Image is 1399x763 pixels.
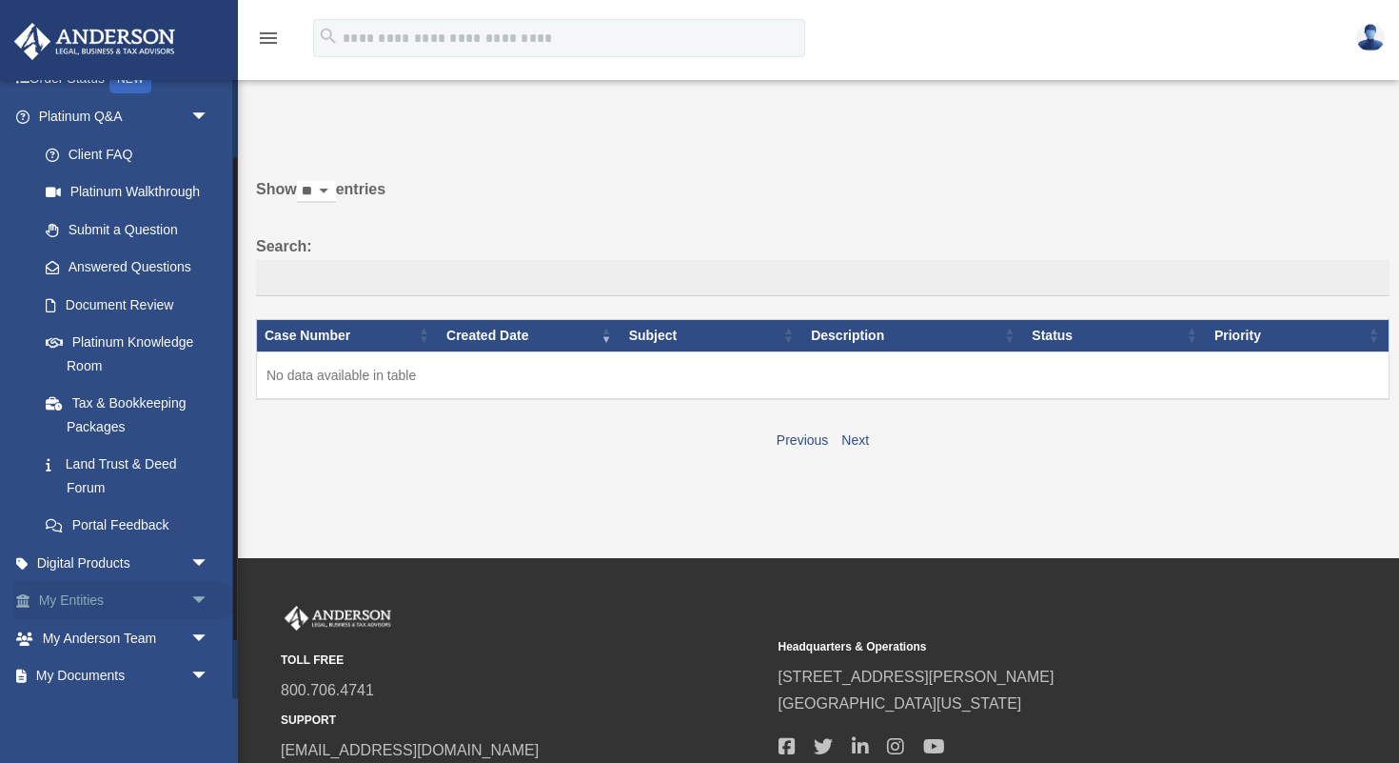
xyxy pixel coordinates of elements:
[13,657,238,695] a: My Documentsarrow_drop_down
[281,606,395,631] img: Anderson Advisors Platinum Portal
[1356,24,1385,51] img: User Pic
[439,319,621,351] th: Created Date: activate to sort column ascending
[190,657,228,696] span: arrow_drop_down
[190,98,228,137] span: arrow_drop_down
[256,176,1389,222] label: Show entries
[778,637,1263,657] small: Headquarters & Operations
[281,682,374,698] a: 800.706.4741
[778,669,1054,685] a: [STREET_ADDRESS][PERSON_NAME]
[27,249,219,287] a: Answered Questions
[256,260,1389,296] input: Search:
[318,26,339,47] i: search
[1024,319,1207,351] th: Status: activate to sort column ascending
[190,619,228,658] span: arrow_drop_down
[297,181,336,203] select: Showentries
[190,544,228,583] span: arrow_drop_down
[27,286,228,324] a: Document Review
[13,694,238,733] a: Billingarrow_drop_down
[13,544,238,582] a: Digital Productsarrow_drop_down
[803,319,1024,351] th: Description: activate to sort column ascending
[27,173,228,211] a: Platinum Walkthrough
[257,351,1389,399] td: No data available in table
[281,742,539,758] a: [EMAIL_ADDRESS][DOMAIN_NAME]
[281,651,765,671] small: TOLL FREE
[27,507,228,545] a: Portal Feedback
[190,582,228,621] span: arrow_drop_down
[281,711,765,731] small: SUPPORT
[257,319,440,351] th: Case Number: activate to sort column ascending
[27,135,228,173] a: Client FAQ
[778,695,1022,712] a: [GEOGRAPHIC_DATA][US_STATE]
[777,432,828,448] a: Previous
[27,211,228,249] a: Submit a Question
[190,694,228,733] span: arrow_drop_down
[13,582,238,620] a: My Entitiesarrow_drop_down
[256,233,1389,296] label: Search:
[13,98,228,136] a: Platinum Q&Aarrow_drop_down
[27,385,228,446] a: Tax & Bookkeeping Packages
[257,33,280,50] a: menu
[27,324,228,385] a: Platinum Knowledge Room
[27,446,228,507] a: Land Trust & Deed Forum
[841,432,869,448] a: Next
[257,27,280,50] i: menu
[9,23,181,60] img: Anderson Advisors Platinum Portal
[621,319,804,351] th: Subject: activate to sort column ascending
[13,619,238,657] a: My Anderson Teamarrow_drop_down
[1207,319,1389,351] th: Priority: activate to sort column ascending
